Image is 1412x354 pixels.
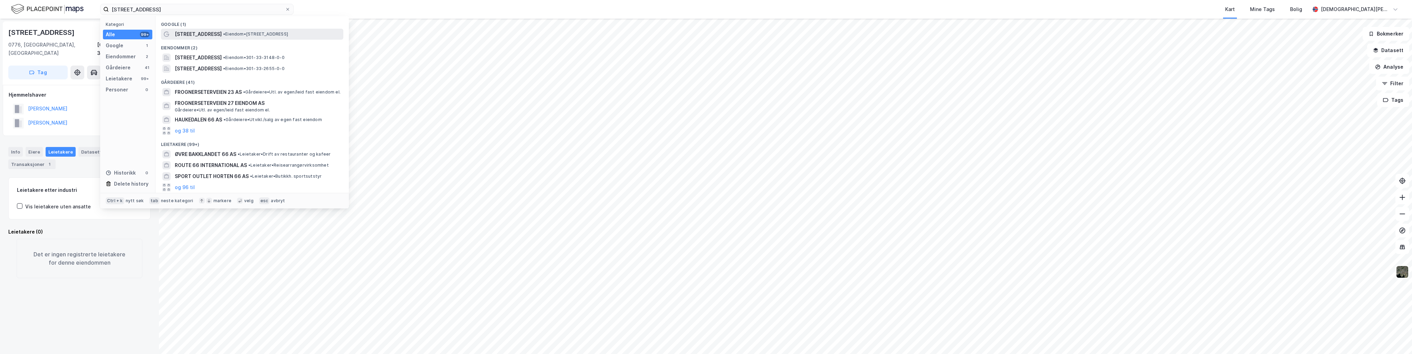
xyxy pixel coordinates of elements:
span: [STREET_ADDRESS] [175,53,222,62]
div: Bolig [1290,5,1302,13]
div: Eiere [26,147,43,157]
div: 41 [144,65,150,70]
button: Analyse [1369,60,1409,74]
span: • [250,174,252,179]
img: 9k= [1396,265,1409,278]
div: Transaksjoner [8,159,56,169]
div: 99+ [140,76,150,81]
span: Gårdeiere • Utl. av egen/leid fast eiendom el. [175,107,270,113]
div: Ctrl + k [106,197,124,204]
div: Gårdeiere [106,63,131,72]
div: Eiendommer (2) [155,40,349,52]
span: Eiendom • 301-33-3148-0-0 [223,55,285,60]
div: [GEOGRAPHIC_DATA], 35/928 [97,41,151,57]
div: 0776, [GEOGRAPHIC_DATA], [GEOGRAPHIC_DATA] [8,41,97,57]
span: [STREET_ADDRESS] [175,65,222,73]
span: Gårdeiere • Utl. av egen/leid fast eiendom el. [243,89,341,95]
div: Leietakere [106,75,132,83]
div: Google (1) [155,16,349,29]
div: Delete history [114,180,149,188]
div: velg [244,198,254,204]
button: Tags [1377,93,1409,107]
div: Info [8,147,23,157]
span: • [223,31,225,37]
div: Hjemmelshaver [9,91,150,99]
div: Leietakere [46,147,76,157]
div: Historikk [106,169,136,177]
span: • [223,117,226,122]
div: Datasett [78,147,104,157]
span: Eiendom • [STREET_ADDRESS] [223,31,288,37]
div: Kategori [106,22,152,27]
button: Datasett [1367,43,1409,57]
span: [STREET_ADDRESS] [175,30,222,38]
button: Bokmerker [1363,27,1409,41]
div: [DEMOGRAPHIC_DATA][PERSON_NAME] [1321,5,1390,13]
div: 1 [46,161,53,168]
div: Leietakere (0) [8,228,151,236]
div: 2 [144,54,150,59]
span: ØVRE BAKKLANDET 66 AS [175,150,236,158]
span: FROGNERSETERVEIEN 27 EIENDOM AS [175,99,341,107]
button: Tag [8,66,68,79]
span: • [223,55,225,60]
iframe: Chat Widget [1377,321,1412,354]
div: 0 [144,170,150,176]
div: nytt søk [126,198,144,204]
div: Alle [106,30,115,39]
div: Gårdeiere (41) [155,74,349,87]
input: Søk på adresse, matrikkel, gårdeiere, leietakere eller personer [109,4,285,14]
div: [STREET_ADDRESS] [8,27,76,38]
span: Gårdeiere • Utvikl./salg av egen fast eiendom [223,117,322,122]
div: Mine Tags [1250,5,1275,13]
div: Kart [1225,5,1235,13]
div: esc [259,197,270,204]
span: SPORT OUTLET HORTEN 66 AS [175,172,249,180]
div: 1 [144,43,150,48]
div: avbryt [271,198,285,204]
span: ROUTE 66 INTERNATIONAL AS [175,161,247,169]
div: Leietakere etter industri [17,186,142,194]
div: 0 [144,87,150,92]
div: Personer [106,86,128,94]
div: Google [106,41,123,50]
div: 99+ [140,32,150,37]
div: Vis leietakere uten ansatte [25,203,91,211]
button: Filter [1376,77,1409,90]
span: Leietaker • Drift av restauranter og kafeer [238,151,331,157]
div: markere [213,198,231,204]
button: og 96 til [175,183,195,191]
span: Leietaker • Butikkh. sportsutstyr [250,174,322,179]
span: HAUKEDALEN 66 AS [175,116,222,124]
div: Leietakere (99+) [155,136,349,149]
span: • [243,89,245,95]
span: Leietaker • Reisearrangørvirksomhet [248,163,329,168]
span: Eiendom • 301-33-2655-0-0 [223,66,285,71]
div: tab [149,197,160,204]
div: neste kategori [161,198,193,204]
span: • [238,151,240,157]
img: logo.f888ab2527a4732fd821a326f86c7f29.svg [11,3,84,15]
div: Eiendommer [106,52,136,61]
span: • [248,163,250,168]
span: FROGNERSETERVEIEN 23 AS [175,88,242,96]
div: Det er ingen registrerte leietakere for denne eiendommen [17,239,142,278]
button: og 38 til [175,127,195,135]
span: • [223,66,225,71]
